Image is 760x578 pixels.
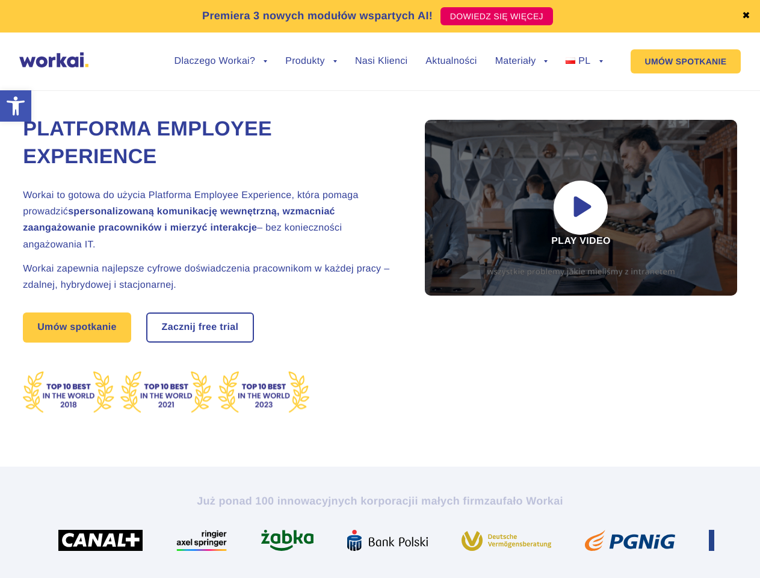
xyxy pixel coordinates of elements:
i: i małych firm [415,495,484,507]
h2: Już ponad 100 innowacyjnych korporacji zaufało Workai [46,494,714,508]
h1: Platforma Employee Experience [23,116,396,171]
a: Umów spotkanie [23,312,131,343]
a: Dlaczego Workai? [175,57,268,66]
a: UMÓW SPOTKANIE [631,49,741,73]
strong: spersonalizowaną komunikację wewnętrzną, wzmacniać zaangażowanie pracowników i mierzyć interakcje [23,207,335,233]
a: DOWIEDZ SIĘ WIĘCEJ [440,7,553,25]
h2: Workai to gotowa do użycia Platforma Employee Experience, która pomaga prowadzić – bez koniecznoś... [23,187,396,253]
div: Play video [425,120,737,296]
a: Produkty [285,57,337,66]
a: Aktualności [425,57,477,66]
p: Premiera 3 nowych modułów wspartych AI! [202,8,433,24]
a: Materiały [495,57,548,66]
a: Zacznij free trial [147,314,253,341]
h2: Workai zapewnia najlepsze cyfrowe doświadczenia pracownikom w każdej pracy – zdalnej, hybrydowej ... [23,261,396,293]
span: PL [578,56,590,66]
a: ✖ [742,11,750,21]
a: Nasi Klienci [355,57,407,66]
